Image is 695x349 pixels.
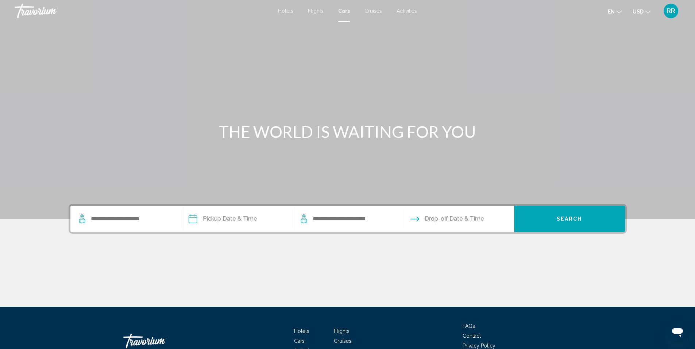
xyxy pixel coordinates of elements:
span: RR [667,7,675,15]
a: Cars [294,338,305,344]
a: Flights [308,8,324,14]
a: Hotels [278,8,293,14]
a: Cruises [334,338,351,344]
h1: THE WORLD IS WAITING FOR YOU [211,122,484,141]
span: en [608,9,615,15]
a: Cruises [364,8,382,14]
button: Drop-off date [410,206,484,232]
span: Search [557,216,582,222]
button: Pickup date [189,206,257,232]
a: Activities [397,8,417,14]
span: Drop-off Date & Time [425,214,484,224]
a: Hotels [294,328,309,334]
a: FAQs [463,323,475,329]
iframe: Button to launch messaging window [666,320,689,343]
span: USD [633,9,644,15]
button: Change currency [633,6,650,17]
a: Cars [338,8,350,14]
button: Change language [608,6,622,17]
a: Flights [334,328,350,334]
a: Contact [463,333,481,339]
a: Travorium [15,4,271,18]
a: Privacy Policy [463,343,495,349]
button: User Menu [661,3,680,19]
button: Search [514,206,625,232]
div: Search widget [70,206,625,232]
